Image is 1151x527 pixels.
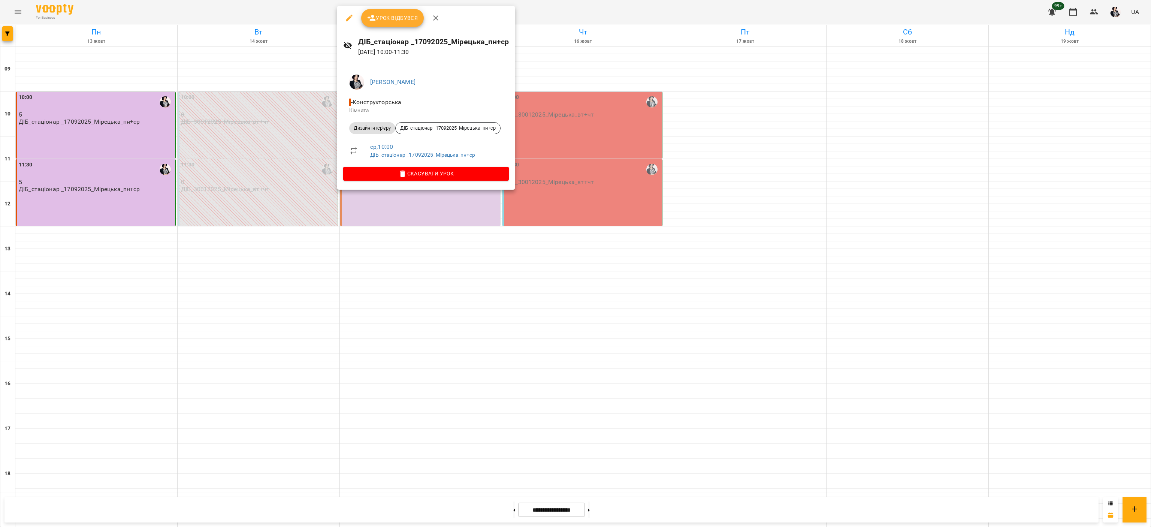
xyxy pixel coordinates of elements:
[370,143,393,150] a: ср , 10:00
[349,107,503,114] p: Кімната
[370,78,416,85] a: [PERSON_NAME]
[349,125,395,132] span: Дизайн інтер'єру
[349,99,403,106] span: - Конструкторська
[367,13,418,22] span: Урок відбувся
[396,125,500,132] span: ДІБ_стаціонар _17092025_Мірецька_пн+ср
[349,75,364,90] img: c8bf1b7ea891a2671d46e73f1d62b853.jpg
[349,169,503,178] span: Скасувати Урок
[370,152,475,158] a: ДІБ_стаціонар _17092025_Мірецька_пн+ср
[343,167,509,180] button: Скасувати Урок
[358,48,509,57] p: [DATE] 10:00 - 11:30
[395,122,501,134] div: ДІБ_стаціонар _17092025_Мірецька_пн+ср
[358,36,509,48] h6: ДІБ_стаціонар _17092025_Мірецька_пн+ср
[361,9,424,27] button: Урок відбувся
